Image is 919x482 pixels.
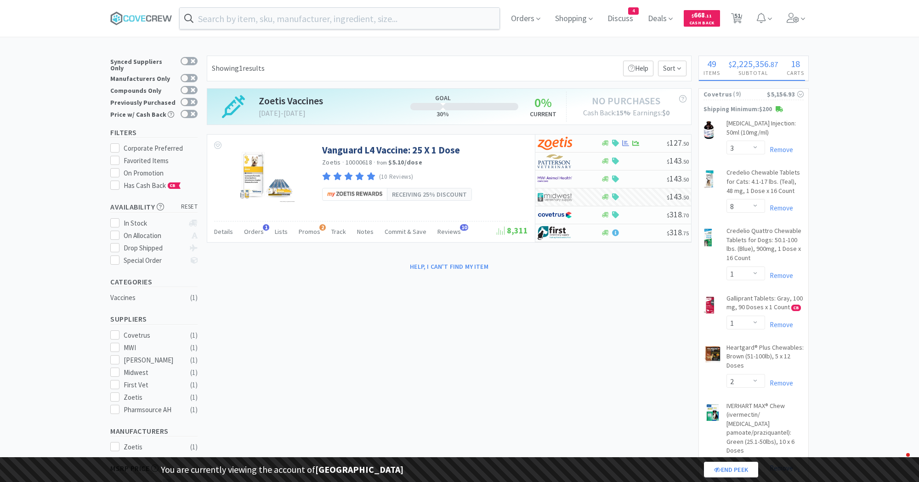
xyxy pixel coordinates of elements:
div: Favorited Items [124,155,198,166]
span: . 50 [682,158,689,165]
p: You are currently viewing the account of [161,462,403,477]
div: ( 1 ) [190,367,198,378]
a: End Peek [704,462,758,477]
span: Covetrus [703,89,732,99]
div: Corporate Preferred [124,143,198,154]
span: $ [729,60,732,69]
div: Drop Shipped [124,243,185,254]
span: Notes [357,227,374,236]
div: Price w/ Cash Back [110,110,176,118]
span: 4 [629,8,638,14]
span: 143 [667,155,689,166]
a: Remove [765,379,793,387]
span: Reviews [437,227,461,236]
span: . 11 [705,13,712,19]
iframe: Intercom live chat [888,451,910,473]
div: ( 1 ) [190,330,198,341]
h4: Carts [782,68,808,77]
span: $ [667,158,669,165]
button: Help, I can't find my item [404,259,494,274]
span: $ [667,212,669,219]
div: $5,156.93 [767,89,804,99]
div: Synced Suppliers Only [110,57,176,71]
span: 8,311 [497,225,528,236]
span: 49 [707,58,716,69]
a: Remove [765,320,793,329]
div: ( 1 ) [190,442,198,453]
div: Showing 1 results [212,62,265,74]
div: Compounds Only [110,86,176,94]
p: (10 Reviews) [379,172,414,182]
div: ( 1 ) [190,342,198,353]
span: Orders [244,227,264,236]
div: On Allocation [124,230,185,241]
span: from [377,159,387,166]
div: No Purchases [592,94,660,108]
div: In Stock [124,218,185,229]
div: Covetrus [124,330,181,341]
img: 868b877fb8c74fc48728056354f79e3c_777170.png [703,228,713,247]
img: a673e5ab4e5e497494167fe422e9a3ab.png [538,136,572,150]
span: 127 [667,137,689,148]
h6: 30 % [435,102,451,119]
a: Galliprant Tablets: Gray, 100 mg, 90 Doses x 1 Count CB [726,294,804,316]
img: 7220d567ea3747d4a47ed9a587d8aa96_416228.png [703,170,715,188]
span: Cash Back [689,21,715,27]
span: ( 9 ) [732,90,767,99]
div: . [724,59,782,68]
span: $ [667,140,669,147]
span: 18 [791,58,800,69]
a: Discuss4 [604,15,637,23]
span: $ [667,230,669,237]
span: Promos [299,227,320,236]
img: 4dd14cff54a648ac9e977f0c5da9bc2e_5.png [538,190,572,204]
span: Sort [658,61,686,76]
div: Special Order [124,255,185,266]
a: Heartgard® Plus Chewables: Brown (51-100lb), 5 x 12 Doses [726,343,804,374]
div: ( 1 ) [190,392,198,403]
div: ( 1 ) [190,404,198,415]
a: Zoetis Vaccines[DATE]-[DATE]Goal30%00%CurrentNo PurchasesCash Back:15%· Earnings:$0 [207,88,692,125]
h3: [DATE] - [DATE] [259,108,397,118]
span: · [374,158,375,166]
span: $ [692,13,694,19]
div: Vaccines [110,292,185,303]
span: Details [214,227,233,236]
h1: Zoetis Vaccines [259,95,397,107]
span: Lists [275,227,288,236]
div: MWI [124,342,181,353]
div: Zoetis [124,392,181,403]
div: Cash Back: · Earnings: [583,107,669,119]
span: 318 [667,209,689,220]
span: 10 [460,224,468,231]
img: f6b2451649754179b5b4e0c70c3f7cb0_2.png [538,172,572,186]
div: Previously Purchased [110,98,176,106]
div: Pharmsource AH [124,404,181,415]
img: 3a2f3e203ab64c1d9786fc895498da70_525205.jpeg [237,144,297,204]
strong: [GEOGRAPHIC_DATA] [315,464,403,475]
a: Credelio Quattro Chewable Tablets for Dogs: 50.1-100 lbs. (Blue), 900mg, 1 Dose x 16 Count [726,227,804,266]
img: 0d438ada7fe84402947888c594a08568_264449.png [703,403,722,422]
strong: 15 % [616,108,630,117]
h4: Subtotal [724,68,782,77]
span: 318 [667,227,689,238]
strong: $0 [662,108,669,117]
a: $668.11Cash Back [684,6,720,31]
span: 143 [667,173,689,184]
a: Credelio Chewable Tablets for Cats: 4.1-17 lbs. (Teal), 48 mg, 1 Dose x 16 Count [726,168,804,199]
img: 67d67680309e4a0bb49a5ff0391dcc42_6.png [538,226,572,240]
div: ( 1 ) [190,380,198,391]
a: Receiving 25% DISCOUNT [322,188,472,201]
span: CB [792,305,800,311]
h5: Suppliers [110,314,198,324]
span: . 50 [682,194,689,201]
span: . 75 [682,230,689,237]
h5: Manufacturers [110,426,198,437]
span: $ [667,194,669,201]
span: Receiving 25% DISCOUNT [392,189,467,199]
span: 10000618 [346,158,372,166]
span: Track [331,227,346,236]
a: Zoetis [322,158,341,166]
strong: $5.10 / dose [388,158,422,166]
span: Has Cash Back [124,181,181,190]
